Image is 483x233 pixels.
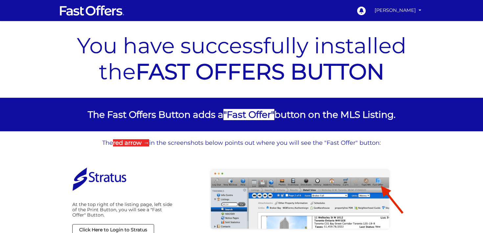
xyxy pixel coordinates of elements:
[113,139,149,146] strong: red arrow →
[72,202,173,218] p: At the top right of the listing page, left side of the Print Button, you will see a "Fast Offer" ...
[274,109,394,120] span: button on the MLS Listing
[66,140,417,147] p: The in the screenshots below points out where you will see the "Fast Offer" button:
[223,109,274,120] span: " "
[79,227,147,233] strong: Click Here to Login to Stratus
[394,109,396,120] span: .
[190,168,410,231] img: Stratus Fast Offer Button
[136,58,384,85] a: FAST OFFERS BUTTON
[67,108,416,121] p: The Fast Offers Button adds a
[227,109,271,120] strong: Fast Offer
[372,4,424,17] a: [PERSON_NAME]
[72,163,126,195] img: Stratus Login
[67,33,416,85] p: You have successfully installed the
